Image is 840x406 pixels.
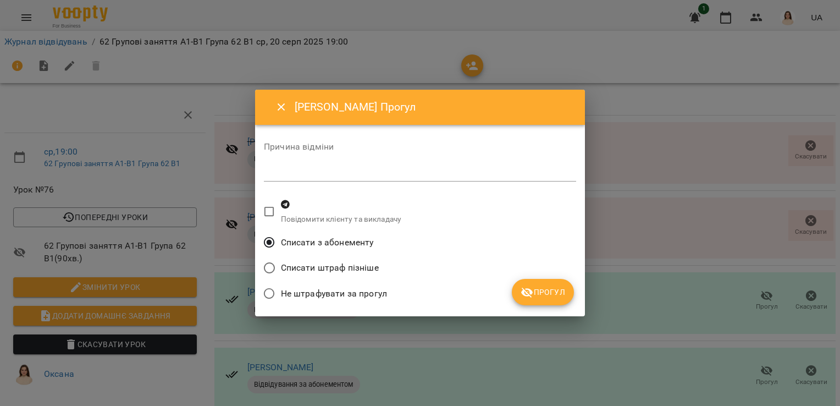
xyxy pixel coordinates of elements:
[281,214,402,225] p: Повідомити клієнту та викладачу
[512,279,574,305] button: Прогул
[281,287,387,300] span: Не штрафувати за прогул
[521,286,565,299] span: Прогул
[281,236,374,249] span: Списати з абонементу
[295,98,572,116] h6: [PERSON_NAME] Прогул
[268,94,295,120] button: Close
[281,261,379,275] span: Списати штраф пізніше
[264,142,576,151] label: Причина відміни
